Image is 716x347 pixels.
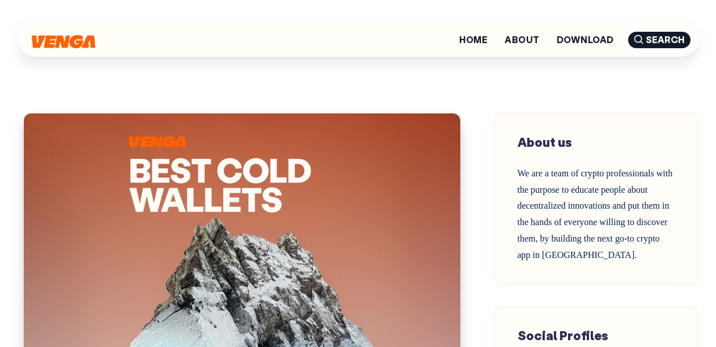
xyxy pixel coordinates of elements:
span: Search [628,32,690,48]
img: Venga Blog [32,35,95,48]
span: We are a team of crypto professionals with the purpose to educate people about decentralized inno... [518,168,673,260]
a: Download [557,35,614,44]
span: Social Profiles [518,327,608,344]
a: Home [459,35,488,44]
a: About [505,35,539,44]
span: About us [518,134,572,150]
